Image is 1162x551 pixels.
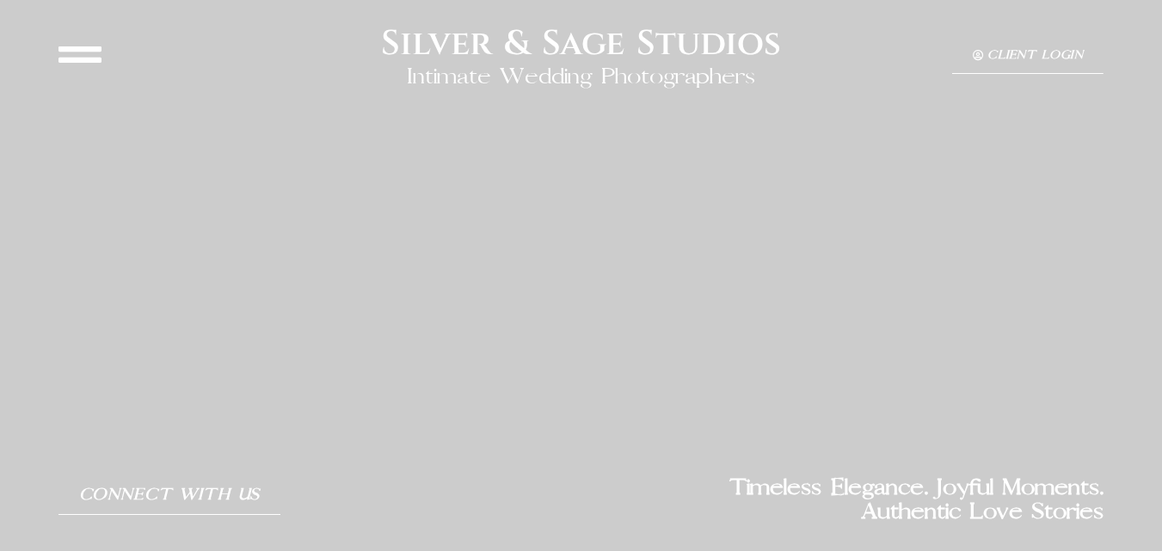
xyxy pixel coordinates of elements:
[581,475,1104,525] h2: Timeless Elegance. Joyful Moments. Authentic Love Stories
[58,475,281,515] a: Connect With Us
[987,49,1083,62] span: Client Login
[952,39,1104,73] a: Client Login
[79,486,261,504] span: Connect With Us
[381,23,781,64] h2: Silver & Sage Studios
[407,64,756,89] h2: Intimate Wedding Photographers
